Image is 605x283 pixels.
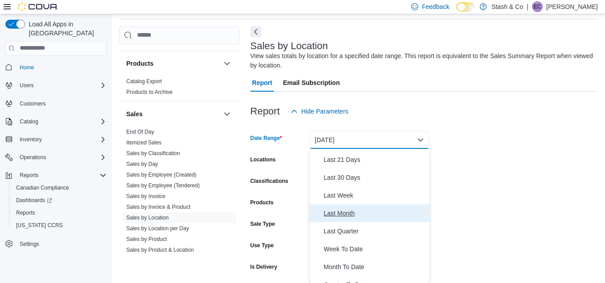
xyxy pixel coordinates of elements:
[126,214,169,221] span: Sales by Location
[2,115,110,128] button: Catalog
[119,127,240,280] div: Sales
[534,1,541,12] span: EC
[13,207,107,218] span: Reports
[16,170,107,181] span: Reports
[250,177,288,185] label: Classifications
[119,76,240,101] div: Products
[126,129,154,135] a: End Of Day
[2,169,110,182] button: Reports
[16,134,107,145] span: Inventory
[527,1,528,12] p: |
[250,156,276,163] label: Locations
[2,79,110,92] button: Users
[250,220,275,228] label: Sale Type
[16,98,107,109] span: Customers
[20,241,39,248] span: Settings
[2,61,110,74] button: Home
[324,244,426,254] span: Week To Date
[283,74,340,92] span: Email Subscription
[250,41,328,51] h3: Sales by Location
[16,116,107,127] span: Catalog
[126,182,200,189] a: Sales by Employee (Tendered)
[126,150,180,156] a: Sales by Classification
[16,152,107,163] span: Operations
[456,2,475,12] input: Dark Mode
[324,190,426,201] span: Last Week
[250,242,274,249] label: Use Type
[13,220,107,231] span: Washington CCRS
[13,182,73,193] a: Canadian Compliance
[16,209,35,216] span: Reports
[126,161,158,167] a: Sales by Day
[324,172,426,183] span: Last 30 Days
[16,184,69,191] span: Canadian Compliance
[546,1,598,12] p: [PERSON_NAME]
[16,80,107,91] span: Users
[309,131,429,149] button: [DATE]
[222,58,232,69] button: Products
[126,203,190,211] span: Sales by Invoice & Product
[324,262,426,272] span: Month To Date
[126,225,189,232] a: Sales by Location per Day
[126,225,189,232] span: Sales by Location per Day
[126,38,154,45] a: Price Sheet
[250,135,282,142] label: Date Range
[422,2,449,11] span: Feedback
[16,152,50,163] button: Operations
[126,193,165,199] a: Sales by Invoice
[9,182,110,194] button: Canadian Compliance
[126,204,190,210] a: Sales by Invoice & Product
[9,219,110,232] button: [US_STATE] CCRS
[252,74,272,92] span: Report
[126,236,167,243] span: Sales by Product
[126,89,172,96] span: Products to Archive
[16,98,49,109] a: Customers
[126,161,158,168] span: Sales by Day
[324,208,426,219] span: Last Month
[324,226,426,237] span: Last Quarter
[13,220,66,231] a: [US_STATE] CCRS
[9,194,110,207] a: Dashboards
[25,20,107,38] span: Load All Apps in [GEOGRAPHIC_DATA]
[13,195,107,206] span: Dashboards
[126,78,162,84] a: Catalog Export
[20,172,39,179] span: Reports
[2,151,110,164] button: Operations
[5,57,107,274] nav: Complex example
[18,2,58,11] img: Cova
[16,134,45,145] button: Inventory
[126,182,200,189] span: Sales by Employee (Tendered)
[126,139,162,146] span: Itemized Sales
[16,239,43,249] a: Settings
[13,182,107,193] span: Canadian Compliance
[16,116,42,127] button: Catalog
[126,139,162,146] a: Itemized Sales
[250,263,277,270] label: Is Delivery
[222,109,232,119] button: Sales
[309,149,429,283] div: Select listbox
[20,64,34,71] span: Home
[126,128,154,135] span: End Of Day
[126,59,154,68] h3: Products
[16,222,63,229] span: [US_STATE] CCRS
[13,207,39,218] a: Reports
[250,26,261,37] button: Next
[2,133,110,146] button: Inventory
[532,1,543,12] div: Evan Coughlin
[20,136,42,143] span: Inventory
[16,238,107,249] span: Settings
[9,207,110,219] button: Reports
[20,154,46,161] span: Operations
[16,62,38,73] a: Home
[126,247,194,253] a: Sales by Product & Location
[287,102,352,120] button: Hide Parameters
[126,89,172,95] a: Products to Archive
[126,110,143,118] h3: Sales
[126,59,220,68] button: Products
[16,80,37,91] button: Users
[250,199,274,206] label: Products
